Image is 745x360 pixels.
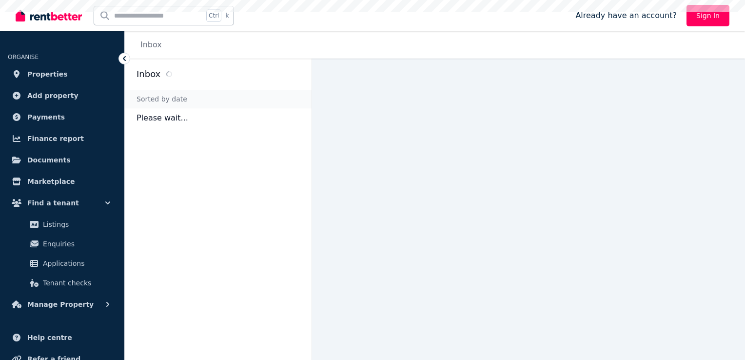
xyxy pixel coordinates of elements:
a: Documents [8,150,117,170]
a: Add property [8,86,117,105]
a: Payments [8,107,117,127]
span: k [225,12,229,20]
a: Listings [12,215,113,234]
span: Find a tenant [27,197,79,209]
span: Add property [27,90,78,101]
h2: Inbox [137,67,160,81]
p: Please wait... [125,108,312,128]
span: Listings [43,219,109,230]
span: Applications [43,258,109,269]
a: Applications [12,254,113,273]
a: Help centre [8,328,117,347]
div: Sorted by date [125,90,312,108]
a: Properties [8,64,117,84]
span: Already have an account? [575,10,677,21]
img: RentBetter [16,8,82,23]
nav: Breadcrumb [125,31,174,59]
span: Properties [27,68,68,80]
span: Marketplace [27,176,75,187]
a: Tenant checks [12,273,113,293]
button: Find a tenant [8,193,117,213]
button: Manage Property [8,295,117,314]
span: Manage Property [27,299,94,310]
span: Enquiries [43,238,109,250]
span: ORGANISE [8,54,39,60]
span: Tenant checks [43,277,109,289]
a: Enquiries [12,234,113,254]
a: Inbox [140,40,162,49]
span: Ctrl [206,9,221,22]
span: Payments [27,111,65,123]
span: Help centre [27,332,72,343]
span: Documents [27,154,71,166]
span: Finance report [27,133,84,144]
a: Sign In [686,5,729,26]
a: Finance report [8,129,117,148]
a: Marketplace [8,172,117,191]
